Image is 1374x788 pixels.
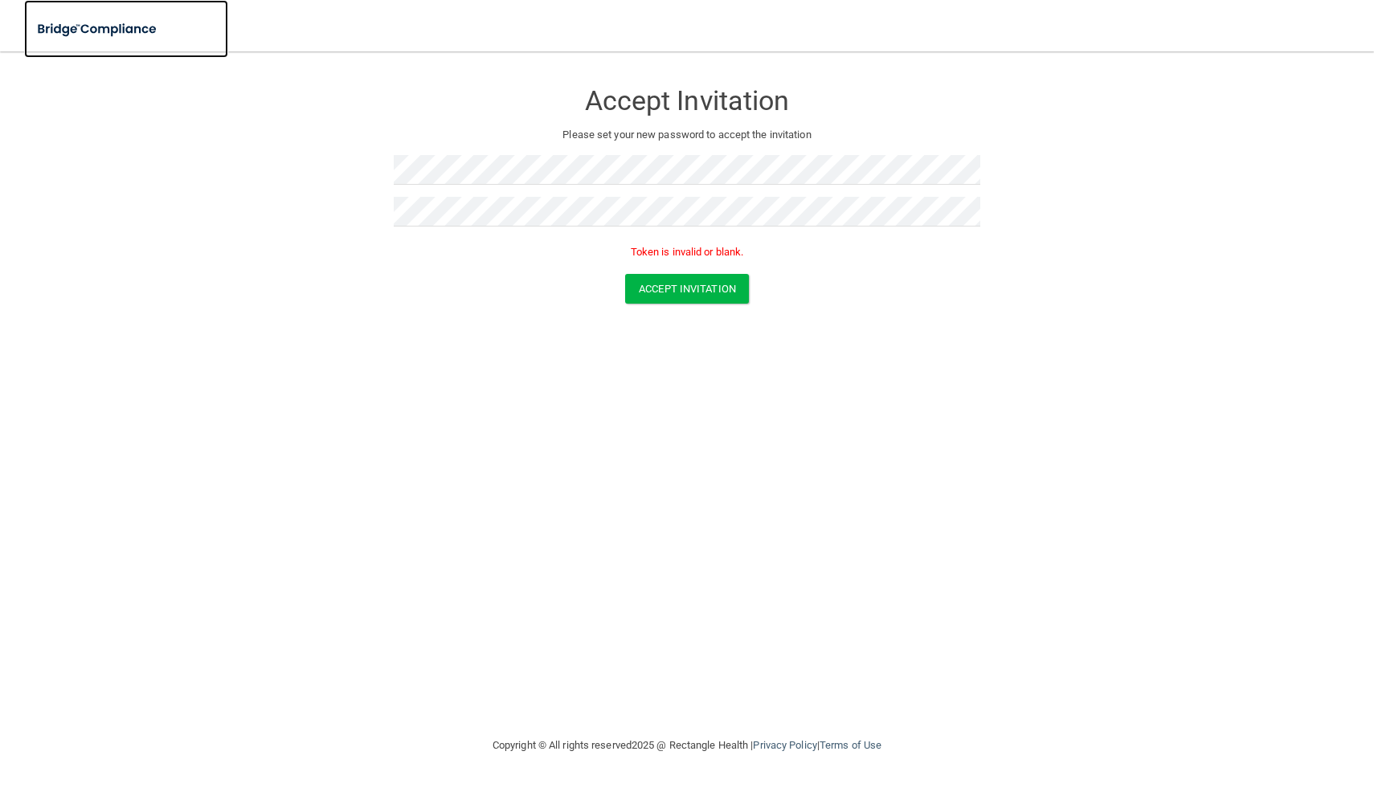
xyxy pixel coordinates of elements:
[394,86,980,116] h3: Accept Invitation
[625,274,749,304] button: Accept Invitation
[820,739,881,751] a: Terms of Use
[394,720,980,771] div: Copyright © All rights reserved 2025 @ Rectangle Health | |
[394,243,980,262] p: Token is invalid or blank.
[24,13,172,46] img: bridge_compliance_login_screen.278c3ca4.svg
[753,739,816,751] a: Privacy Policy
[406,125,968,145] p: Please set your new password to accept the invitation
